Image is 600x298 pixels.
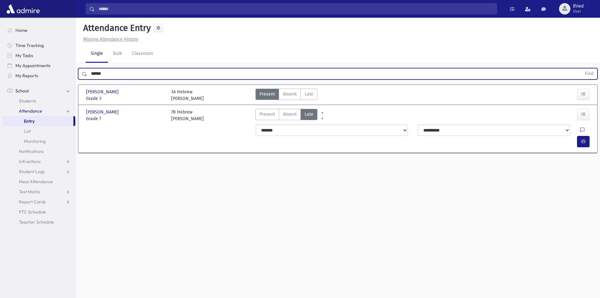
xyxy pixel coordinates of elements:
a: Entry [3,116,73,126]
a: Test Marks [3,187,75,197]
span: Report Cards [19,199,46,205]
span: My Reports [15,73,38,79]
a: Missing Attendance History [81,37,138,42]
input: Search [95,3,497,15]
a: My Appointments [3,61,75,71]
a: Single [86,45,108,63]
u: Missing Attendance History [83,37,138,42]
span: Entry [24,118,35,124]
button: Find [581,68,597,79]
span: lfried [573,4,584,9]
span: Infractions [19,159,41,164]
span: Late [305,111,313,118]
img: AdmirePro [5,3,41,15]
a: Students [3,96,75,106]
span: Present [260,111,275,118]
a: Bulk [108,45,127,63]
a: School [3,86,75,96]
span: School [15,88,29,94]
a: Time Tracking [3,40,75,50]
span: Present [260,91,275,97]
a: PTC Schedule [3,207,75,217]
span: Students [19,98,36,104]
a: My Reports [3,71,75,81]
span: Notifications [19,149,44,154]
span: Teacher Schedule [19,219,54,225]
span: PTC Schedule [19,209,46,215]
span: My Tasks [15,53,33,58]
a: Meal Attendance [3,177,75,187]
div: 3A Hebrew [PERSON_NAME] [171,89,204,102]
a: Attendance [3,106,75,116]
a: List [3,126,75,136]
a: Notifications [3,146,75,156]
div: 7B Hebrew [PERSON_NAME] [171,109,204,122]
a: Report Cards [3,197,75,207]
span: Absent [283,111,297,118]
span: Late [305,91,313,97]
span: Attendance [19,108,42,114]
a: Infractions [3,156,75,167]
span: Grade 3 [86,95,165,102]
span: Student Logs [19,169,45,174]
a: Classroom [127,45,158,63]
a: Teacher Schedule [3,217,75,227]
a: My Tasks [3,50,75,61]
span: Meal Attendance [19,179,53,184]
span: Home [15,27,27,33]
span: Test Marks [19,189,40,195]
span: [PERSON_NAME] [86,89,120,95]
div: AttTypes [255,109,317,122]
span: List [24,128,31,134]
span: User [573,9,584,14]
span: Grade 7 [86,115,165,122]
span: Monitoring [24,138,46,144]
div: AttTypes [255,89,317,102]
a: Monitoring [3,136,75,146]
a: Home [3,25,75,35]
span: My Appointments [15,63,50,68]
span: Absent [283,91,297,97]
a: Student Logs [3,167,75,177]
h5: Attendance Entry [81,23,151,33]
span: Time Tracking [15,43,44,48]
span: [PERSON_NAME] [86,109,120,115]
